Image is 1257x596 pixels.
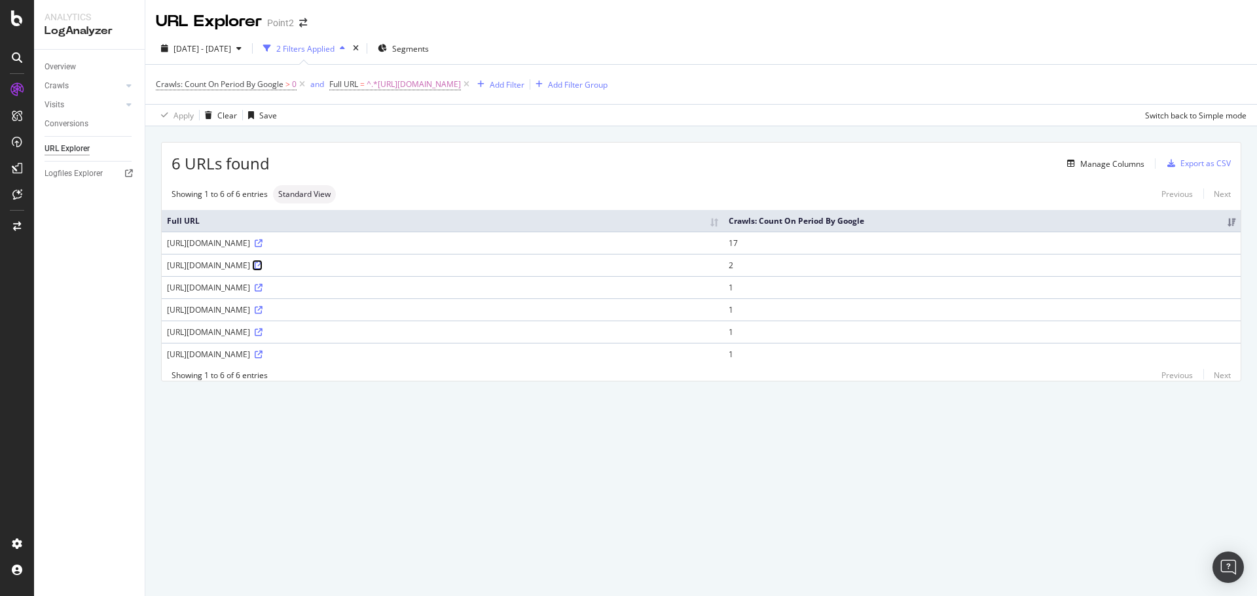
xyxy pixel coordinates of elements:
[162,210,723,232] th: Full URL: activate to sort column ascending
[45,98,64,112] div: Visits
[167,237,718,249] div: [URL][DOMAIN_NAME]
[172,152,270,175] span: 6 URLs found
[472,77,524,92] button: Add Filter
[1162,153,1231,174] button: Export as CSV
[45,10,134,24] div: Analytics
[367,75,461,94] span: ^.*[URL][DOMAIN_NAME]
[723,232,1241,254] td: 17
[310,79,324,90] div: and
[167,326,718,338] div: [URL][DOMAIN_NAME]
[156,38,247,59] button: [DATE] - [DATE]
[200,105,237,126] button: Clear
[267,16,294,29] div: Point2
[45,167,103,181] div: Logfiles Explorer
[258,38,350,59] button: 2 Filters Applied
[1180,158,1231,169] div: Export as CSV
[167,304,718,315] div: [URL][DOMAIN_NAME]
[299,18,307,27] div: arrow-right-arrow-left
[45,60,136,74] a: Overview
[156,10,262,33] div: URL Explorer
[217,110,237,121] div: Clear
[45,98,122,112] a: Visits
[1140,105,1247,126] button: Switch back to Simple mode
[723,254,1241,276] td: 2
[45,142,136,156] a: URL Explorer
[490,79,524,90] div: Add Filter
[259,110,277,121] div: Save
[548,79,608,90] div: Add Filter Group
[167,349,718,360] div: [URL][DOMAIN_NAME]
[392,43,429,54] span: Segments
[156,105,194,126] button: Apply
[45,167,136,181] a: Logfiles Explorer
[276,43,335,54] div: 2 Filters Applied
[723,343,1241,365] td: 1
[292,75,297,94] span: 0
[172,370,268,381] div: Showing 1 to 6 of 6 entries
[1080,158,1144,169] div: Manage Columns
[360,79,365,90] span: =
[167,282,718,293] div: [URL][DOMAIN_NAME]
[723,298,1241,321] td: 1
[278,190,331,198] span: Standard View
[45,117,136,131] a: Conversions
[45,117,88,131] div: Conversions
[285,79,290,90] span: >
[45,60,76,74] div: Overview
[156,79,283,90] span: Crawls: Count On Period By Google
[723,276,1241,298] td: 1
[1062,156,1144,171] button: Manage Columns
[373,38,434,59] button: Segments
[723,210,1241,232] th: Crawls: Count On Period By Google: activate to sort column ascending
[350,42,361,55] div: times
[45,79,122,93] a: Crawls
[45,79,69,93] div: Crawls
[310,78,324,90] button: and
[173,110,194,121] div: Apply
[243,105,277,126] button: Save
[173,43,231,54] span: [DATE] - [DATE]
[167,260,718,271] div: [URL][DOMAIN_NAME]
[329,79,358,90] span: Full URL
[1212,552,1244,583] div: Open Intercom Messenger
[45,142,90,156] div: URL Explorer
[45,24,134,39] div: LogAnalyzer
[172,188,268,200] div: Showing 1 to 6 of 6 entries
[1145,110,1247,121] div: Switch back to Simple mode
[530,77,608,92] button: Add Filter Group
[273,185,336,203] div: neutral label
[723,321,1241,343] td: 1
